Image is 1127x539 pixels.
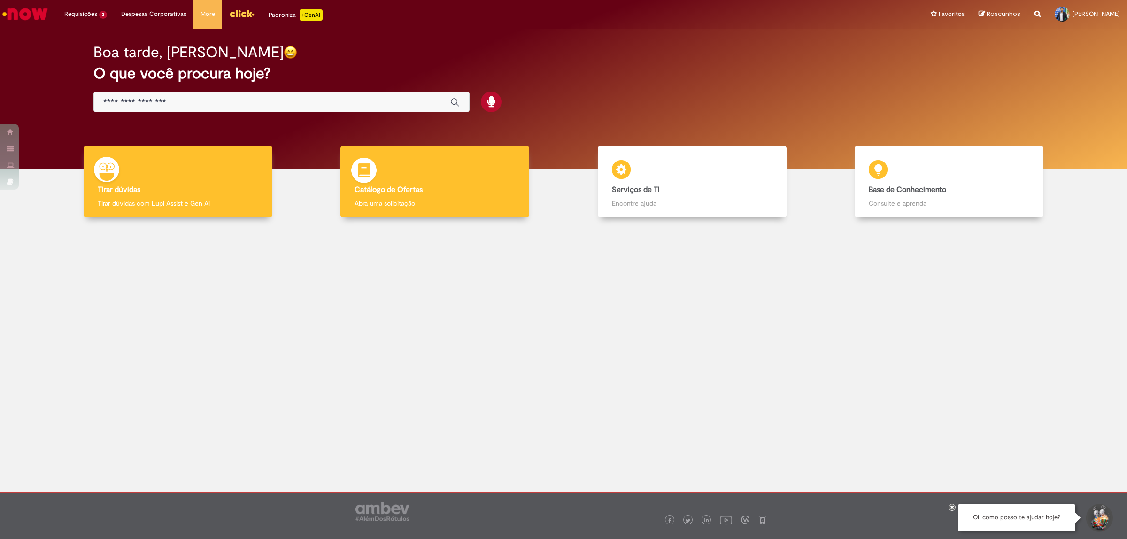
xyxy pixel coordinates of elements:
div: Oi, como posso te ajudar hoje? [958,504,1075,531]
h2: O que você procura hoje? [93,65,1034,82]
span: 3 [99,11,107,19]
a: Catálogo de Ofertas Abra uma solicitação [307,146,564,218]
span: Despesas Corporativas [121,9,186,19]
h2: Boa tarde, [PERSON_NAME] [93,44,284,61]
img: ServiceNow [1,5,49,23]
a: Base de Conhecimento Consulte e aprenda [821,146,1078,218]
p: +GenAi [300,9,323,21]
img: click_logo_yellow_360x200.png [229,7,255,21]
span: Favoritos [939,9,965,19]
img: logo_footer_facebook.png [667,518,672,523]
b: Base de Conhecimento [869,185,946,194]
img: happy-face.png [284,46,297,59]
p: Abra uma solicitação [355,199,515,208]
a: Tirar dúvidas Tirar dúvidas com Lupi Assist e Gen Ai [49,146,307,218]
img: logo_footer_twitter.png [686,518,690,523]
b: Serviços de TI [612,185,660,194]
a: Rascunhos [979,10,1020,19]
img: logo_footer_ambev_rotulo_gray.png [355,502,409,521]
p: Tirar dúvidas com Lupi Assist e Gen Ai [98,199,258,208]
button: Iniciar Conversa de Suporte [1085,504,1113,532]
div: Padroniza [269,9,323,21]
p: Encontre ajuda [612,199,772,208]
b: Catálogo de Ofertas [355,185,423,194]
img: logo_footer_linkedin.png [704,518,709,524]
a: Serviços de TI Encontre ajuda [563,146,821,218]
span: [PERSON_NAME] [1073,10,1120,18]
span: Rascunhos [987,9,1020,18]
b: Tirar dúvidas [98,185,140,194]
img: logo_footer_workplace.png [741,516,749,524]
span: Requisições [64,9,97,19]
span: More [201,9,215,19]
p: Consulte e aprenda [869,199,1029,208]
img: logo_footer_naosei.png [758,516,767,524]
img: logo_footer_youtube.png [720,514,732,526]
